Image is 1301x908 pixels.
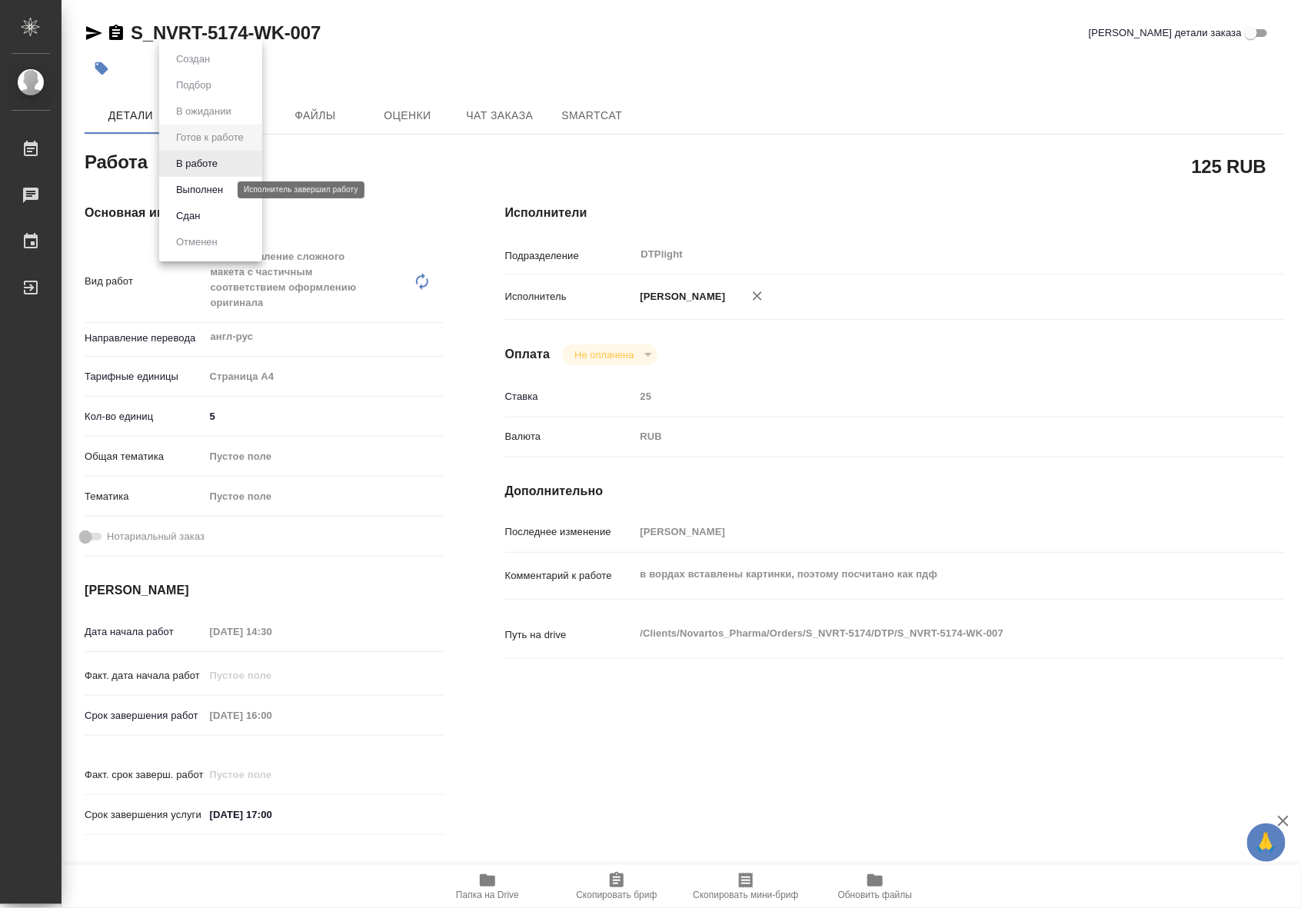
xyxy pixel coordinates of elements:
button: Сдан [171,208,205,225]
button: В ожидании [171,103,236,120]
button: В работе [171,155,222,172]
button: Создан [171,51,215,68]
button: Выполнен [171,181,228,198]
button: Готов к работе [171,129,248,146]
button: Отменен [171,234,222,251]
button: Подбор [171,77,216,94]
